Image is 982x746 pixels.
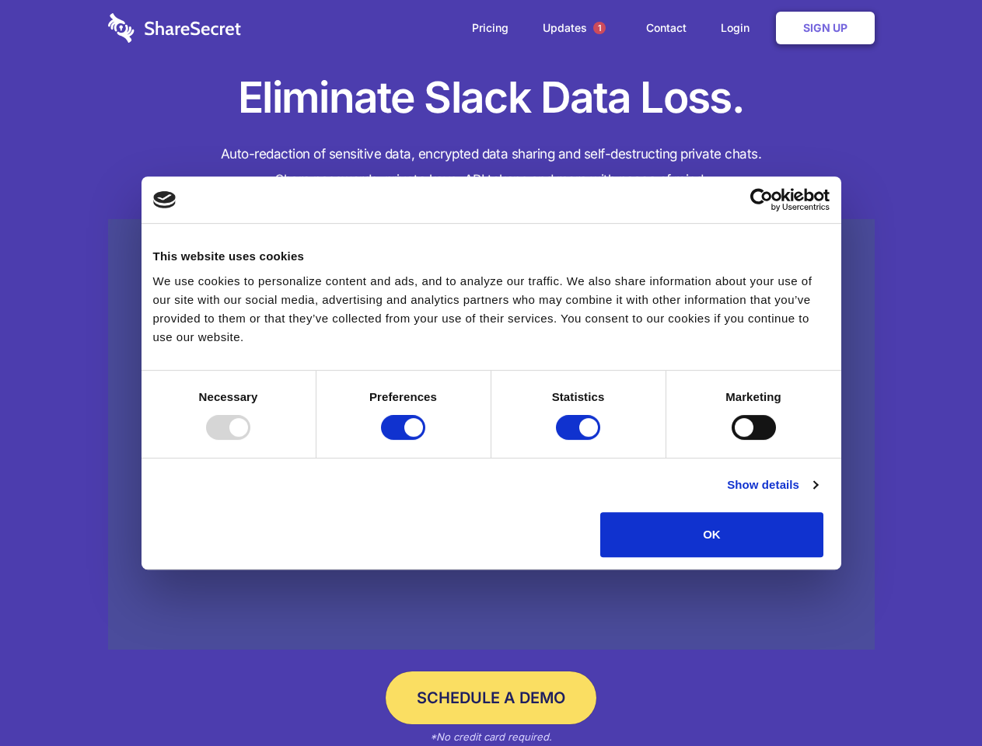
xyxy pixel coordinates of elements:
span: 1 [593,22,606,34]
a: Login [705,4,773,52]
button: OK [600,512,823,557]
img: logo [153,191,176,208]
a: Show details [727,476,817,494]
a: Usercentrics Cookiebot - opens in a new window [694,188,830,211]
h4: Auto-redaction of sensitive data, encrypted data sharing and self-destructing private chats. Shar... [108,141,875,193]
a: Wistia video thumbnail [108,219,875,650]
em: *No credit card required. [430,730,552,743]
strong: Statistics [552,390,605,403]
a: Pricing [456,4,524,52]
a: Contact [631,4,702,52]
div: This website uses cookies [153,247,830,266]
strong: Marketing [725,390,781,403]
a: Sign Up [776,12,875,44]
strong: Preferences [369,390,437,403]
img: logo-wordmark-white-trans-d4663122ce5f474addd5e946df7df03e33cb6a1c49d2221995e7729f52c070b2.svg [108,13,241,43]
h1: Eliminate Slack Data Loss. [108,70,875,126]
div: We use cookies to personalize content and ads, and to analyze our traffic. We also share informat... [153,272,830,347]
a: Schedule a Demo [386,671,596,724]
strong: Necessary [199,390,258,403]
